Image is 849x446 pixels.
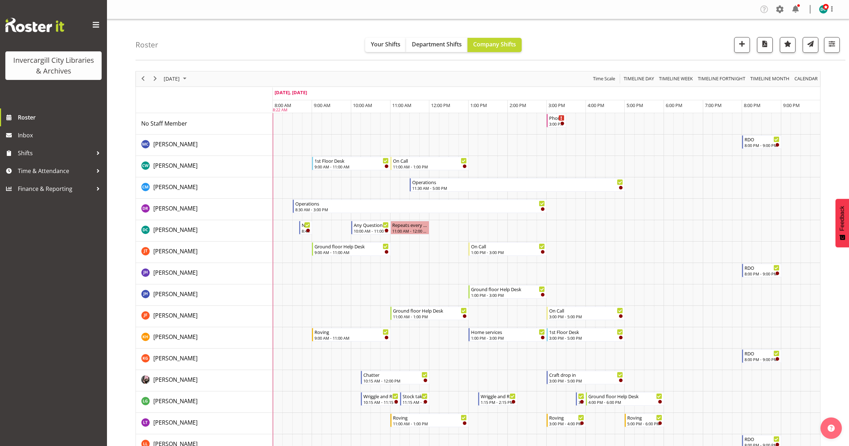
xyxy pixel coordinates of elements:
[153,418,198,427] a: [PERSON_NAME]
[824,37,840,53] button: Filter Shifts
[136,263,273,284] td: Jill Harpur resource
[5,18,64,32] img: Rosterit website logo
[666,102,682,108] span: 6:00 PM
[153,140,198,148] a: [PERSON_NAME]
[744,102,761,108] span: 8:00 PM
[141,120,187,127] span: No Staff Member
[473,40,516,48] span: Company Shifts
[390,221,430,234] div: Donald Cunningham"s event - Repeats every monday - Donald Cunningham Begin From Monday, October 6...
[839,206,845,231] span: Feedback
[547,306,625,320] div: Joanne Forbes"s event - On Call Begin From Monday, October 6, 2025 at 3:00:00 PM GMT+13:00 Ends A...
[153,183,198,191] a: [PERSON_NAME]
[390,157,469,170] div: Catherine Wilson"s event - On Call Begin From Monday, October 6, 2025 at 11:00:00 AM GMT+13:00 En...
[136,327,273,349] td: Kaela Harley resource
[793,74,819,83] button: Month
[697,74,747,83] button: Fortnight
[275,102,291,108] span: 8:00 AM
[161,71,191,86] div: October 6, 2025
[549,328,623,335] div: 1st Floor Desk
[295,200,545,207] div: Operations
[481,399,516,405] div: 1:15 PM - 2:15 PM
[153,290,198,298] a: [PERSON_NAME]
[803,37,818,53] button: Send a list of all shifts for the selected filtered period to all rostered employees.
[400,392,429,406] div: Lisa Griffiths"s event - Stock taking Begin From Monday, October 6, 2025 at 11:15:00 AM GMT+13:00...
[138,74,148,83] button: Previous
[354,228,389,234] div: 10:00 AM - 11:00 AM
[623,74,655,83] span: Timeline Day
[361,371,429,384] div: Keyu Chen"s event - Chatter Begin From Monday, October 6, 2025 at 10:15:00 AM GMT+13:00 Ends At M...
[314,164,388,169] div: 9:00 AM - 11:00 AM
[393,307,467,314] div: Ground floor Help Desk
[410,178,625,192] div: Cindy Mulrooney"s event - Operations Begin From Monday, October 6, 2025 at 11:30:00 AM GMT+13:00 ...
[136,306,273,327] td: Joanne Forbes resource
[576,392,585,406] div: Lisa Griffiths"s event - New book tagging Begin From Monday, October 6, 2025 at 3:45:00 PM GMT+13...
[136,349,273,370] td: Katie Greene resource
[412,185,623,191] div: 11:30 AM - 5:00 PM
[697,74,746,83] span: Timeline Fortnight
[471,328,545,335] div: Home services
[392,221,428,228] div: Repeats every [DATE] - [PERSON_NAME]
[745,136,779,143] div: RDO
[547,114,566,127] div: No Staff Member"s event - Phone Begin From Monday, October 6, 2025 at 3:00:00 PM GMT+13:00 Ends A...
[478,392,517,406] div: Lisa Griffiths"s event - Wriggle and Rhyme Begin From Monday, October 6, 2025 at 1:15:00 PM GMT+1...
[18,166,93,176] span: Time & Attendance
[153,333,198,341] a: [PERSON_NAME]
[273,107,287,113] div: 8:22 AM
[361,392,400,406] div: Lisa Griffiths"s event - Wriggle and Rhyme Begin From Monday, October 6, 2025 at 10:15:00 AM GMT+...
[153,226,198,234] span: [PERSON_NAME]
[312,328,390,341] div: Kaela Harley"s event - Roving Begin From Monday, October 6, 2025 at 9:00:00 AM GMT+13:00 Ends At ...
[588,399,662,405] div: 4:00 PM - 6:00 PM
[312,157,390,170] div: Catherine Wilson"s event - 1st Floor Desk Begin From Monday, October 6, 2025 at 9:00:00 AM GMT+13...
[153,161,198,170] a: [PERSON_NAME]
[470,102,487,108] span: 1:00 PM
[18,112,103,123] span: Roster
[623,74,655,83] button: Timeline Day
[153,204,198,212] span: [PERSON_NAME]
[549,314,623,319] div: 3:00 PM - 5:00 PM
[412,178,623,186] div: Operations
[136,220,273,242] td: Donald Cunningham resource
[153,204,198,213] a: [PERSON_NAME]
[403,392,428,400] div: Stock taking
[549,307,623,314] div: On Call
[627,421,662,426] div: 5:00 PM - 6:00 PM
[393,421,467,426] div: 11:00 AM - 1:00 PM
[153,354,198,362] span: [PERSON_NAME]
[153,397,198,405] a: [PERSON_NAME]
[510,102,526,108] span: 2:00 PM
[393,414,467,421] div: Roving
[412,40,462,48] span: Department Shifts
[393,314,467,319] div: 11:00 AM - 1:00 PM
[354,221,389,228] div: Any Questions
[153,311,198,320] a: [PERSON_NAME]
[314,335,388,341] div: 9:00 AM - 11:00 AM
[471,285,545,293] div: Ground floor Help Desk
[742,135,781,149] div: Aurora Catu"s event - RDO Begin From Monday, October 6, 2025 at 8:00:00 PM GMT+13:00 Ends At Mond...
[136,391,273,413] td: Lisa Griffiths resource
[314,328,388,335] div: Roving
[12,55,94,76] div: Invercargill City Libraries & Archives
[757,37,773,53] button: Download a PDF of the roster for the current day
[835,199,849,247] button: Feedback - Show survey
[312,242,390,256] div: Glen Tomlinson"s event - Ground floor Help Desk Begin From Monday, October 6, 2025 at 9:00:00 AM ...
[302,221,311,228] div: Newspapers
[365,38,406,52] button: Your Shifts
[783,102,800,108] span: 9:00 PM
[150,74,160,83] button: Next
[745,356,779,362] div: 8:00 PM - 9:00 PM
[392,228,428,234] div: 11:00 AM - 12:00 PM
[547,328,625,341] div: Kaela Harley"s event - 1st Floor Desk Begin From Monday, October 6, 2025 at 3:00:00 PM GMT+13:00 ...
[745,142,779,148] div: 8:00 PM - 9:00 PM
[299,221,312,234] div: Donald Cunningham"s event - Newspapers Begin From Monday, October 6, 2025 at 8:40:00 AM GMT+13:00...
[363,399,398,405] div: 10:15 AM - 11:15 AM
[153,419,198,426] span: [PERSON_NAME]
[750,74,790,83] span: Timeline Month
[592,74,617,83] button: Time Scale
[163,74,180,83] span: [DATE]
[469,285,547,299] div: Jillian Hunter"s event - Ground floor Help Desk Begin From Monday, October 6, 2025 at 1:00:00 PM ...
[481,392,516,400] div: Wriggle and Rhyme
[819,5,828,14] img: donald-cunningham11616.jpg
[627,414,662,421] div: Roving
